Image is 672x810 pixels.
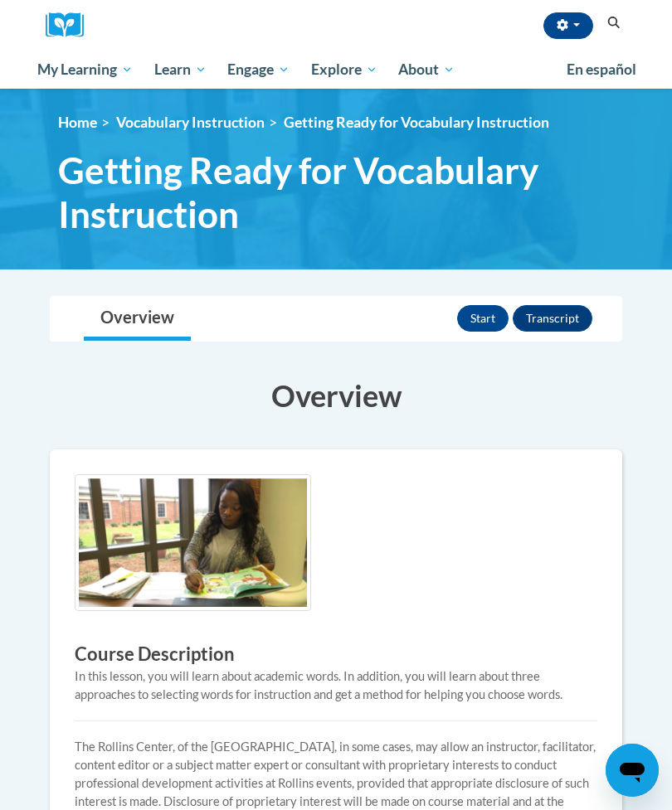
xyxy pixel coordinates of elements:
[154,60,207,80] span: Learn
[398,60,455,80] span: About
[46,12,95,38] img: Logo brand
[513,305,592,332] button: Transcript
[58,114,97,131] a: Home
[27,51,144,89] a: My Learning
[284,114,549,131] span: Getting Ready for Vocabulary Instruction
[606,744,659,797] iframe: Button to launch messaging window
[217,51,300,89] a: Engage
[311,60,377,80] span: Explore
[457,305,509,332] button: Start
[388,51,466,89] a: About
[75,667,597,704] div: In this lesson, you will learn about academic words. In addition, you will learn about three appr...
[46,12,95,38] a: Cox Campus
[58,148,631,236] span: Getting Ready for Vocabulary Instruction
[567,61,636,78] span: En español
[144,51,217,89] a: Learn
[601,13,626,33] button: Search
[556,52,647,87] a: En español
[84,297,191,341] a: Overview
[50,375,622,416] h3: Overview
[75,474,311,611] img: Course logo image
[116,114,265,131] a: Vocabulary Instruction
[227,60,290,80] span: Engage
[300,51,388,89] a: Explore
[37,60,133,80] span: My Learning
[75,642,597,667] h3: Course Description
[25,51,647,89] div: Main menu
[543,12,593,39] button: Account Settings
